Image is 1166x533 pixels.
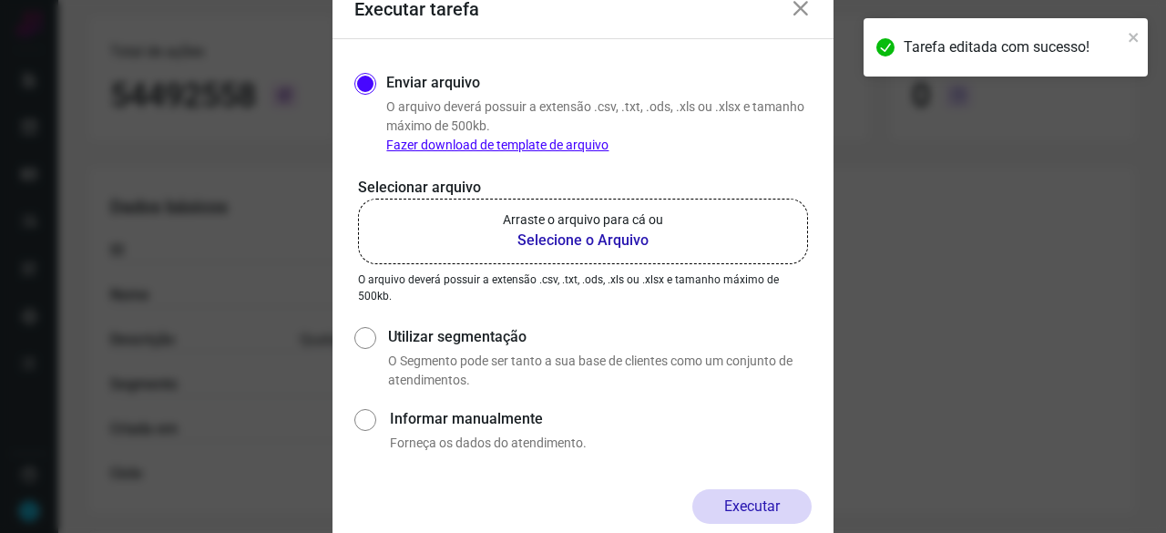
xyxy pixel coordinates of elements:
b: Selecione o Arquivo [503,230,663,251]
p: O arquivo deverá possuir a extensão .csv, .txt, .ods, .xls ou .xlsx e tamanho máximo de 500kb. [386,97,812,155]
button: Executar [692,489,812,524]
p: O Segmento pode ser tanto a sua base de clientes como um conjunto de atendimentos. [388,352,812,390]
div: Tarefa editada com sucesso! [904,36,1122,58]
p: Selecionar arquivo [358,177,808,199]
a: Fazer download de template de arquivo [386,138,609,152]
label: Utilizar segmentação [388,326,812,348]
p: Arraste o arquivo para cá ou [503,210,663,230]
p: O arquivo deverá possuir a extensão .csv, .txt, .ods, .xls ou .xlsx e tamanho máximo de 500kb. [358,272,808,304]
label: Informar manualmente [390,408,812,430]
p: Forneça os dados do atendimento. [390,434,812,453]
button: close [1128,26,1140,47]
label: Enviar arquivo [386,72,480,94]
